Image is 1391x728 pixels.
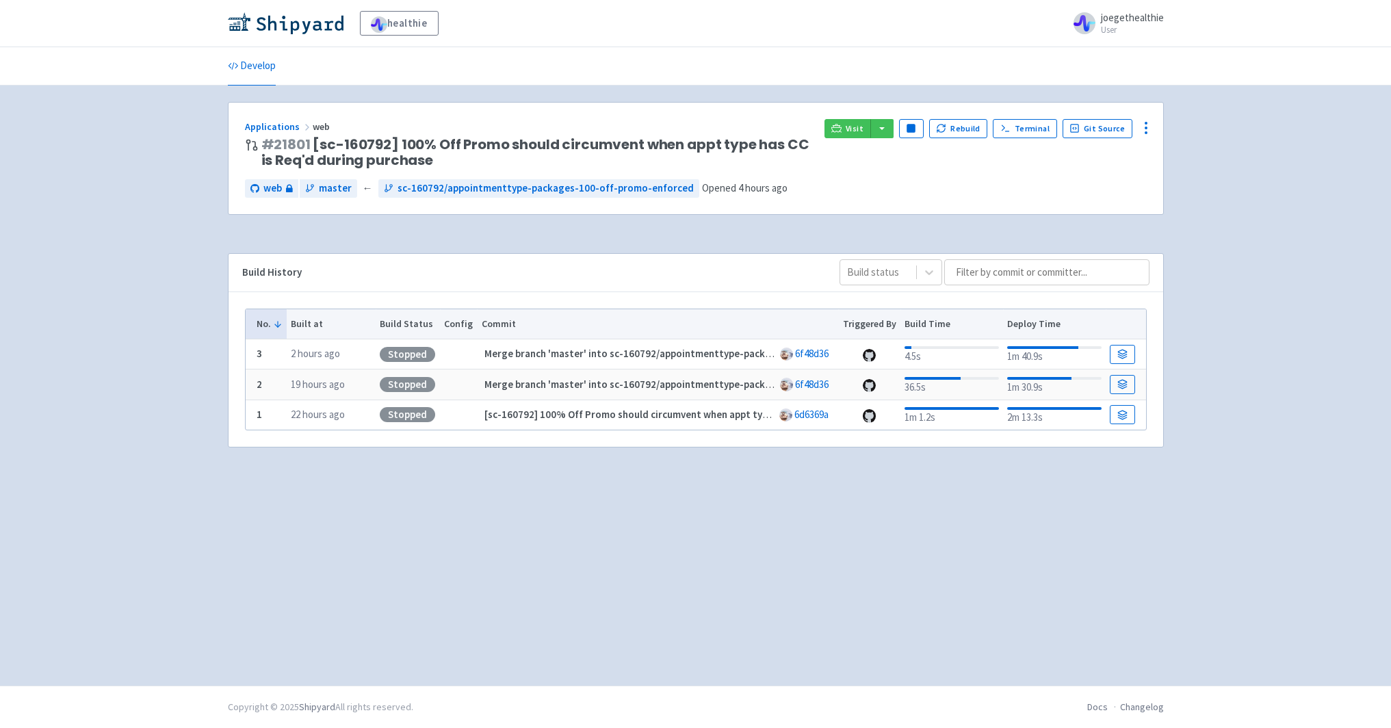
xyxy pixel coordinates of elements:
time: 19 hours ago [291,378,345,391]
a: sc-160792/appointmenttype-packages-100-off-promo-enforced [378,179,699,198]
div: 4.5s [905,343,998,365]
div: 2m 13.3s [1007,404,1101,426]
img: Shipyard logo [228,12,343,34]
th: Built at [287,309,376,339]
a: master [300,179,357,198]
th: Commit [477,309,838,339]
span: master [319,181,352,196]
time: 22 hours ago [291,408,345,421]
a: Terminal [993,119,1056,138]
div: 1m 40.9s [1007,343,1101,365]
a: 6f48d36 [795,347,829,360]
a: Changelog [1120,701,1164,713]
span: Visit [846,123,863,134]
time: 2 hours ago [291,347,340,360]
span: joegethealthie [1101,11,1164,24]
a: Develop [228,47,276,86]
div: Stopped [380,407,435,422]
button: No. [257,317,283,331]
a: Applications [245,120,313,133]
b: 2 [257,378,262,391]
th: Build Status [376,309,440,339]
button: Pause [899,119,924,138]
strong: [sc-160792] 100% Off Promo should circumvent when appt type has CC is Req'd during purchase [484,408,919,421]
div: Build History [242,265,818,281]
button: Rebuild [929,119,988,138]
th: Build Time [900,309,1003,339]
span: web [263,181,282,196]
a: Build Details [1110,405,1134,424]
a: Build Details [1110,345,1134,364]
strong: Merge branch 'master' into sc-160792/appointmenttype-packages-100-off-promo-enforced [484,378,906,391]
span: ← [363,181,373,196]
a: 6f48d36 [795,378,829,391]
a: #21801 [261,135,311,154]
strong: Merge branch 'master' into sc-160792/appointmenttype-packages-100-off-promo-enforced [484,347,906,360]
th: Deploy Time [1003,309,1106,339]
small: User [1101,25,1164,34]
b: 3 [257,347,262,360]
input: Filter by commit or committer... [944,259,1149,285]
a: Docs [1087,701,1108,713]
a: Visit [824,119,871,138]
div: 36.5s [905,374,998,395]
div: Stopped [380,377,435,392]
th: Triggered By [838,309,900,339]
span: sc-160792/appointmenttype-packages-100-off-promo-enforced [398,181,694,196]
div: Stopped [380,347,435,362]
span: web [313,120,332,133]
div: 1m 30.9s [1007,374,1101,395]
time: 4 hours ago [738,181,788,194]
a: web [245,179,298,198]
span: [sc-160792] 100% Off Promo should circumvent when appt type has CC is Req'd during purchase [261,137,814,168]
div: Copyright © 2025 All rights reserved. [228,700,413,714]
th: Config [440,309,478,339]
span: Opened [702,181,788,194]
a: Shipyard [299,701,335,713]
b: 1 [257,408,262,421]
a: 6d6369a [794,408,829,421]
a: Git Source [1063,119,1133,138]
a: joegethealthie User [1065,12,1164,34]
a: Build Details [1110,375,1134,394]
a: healthie [360,11,439,36]
div: 1m 1.2s [905,404,998,426]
